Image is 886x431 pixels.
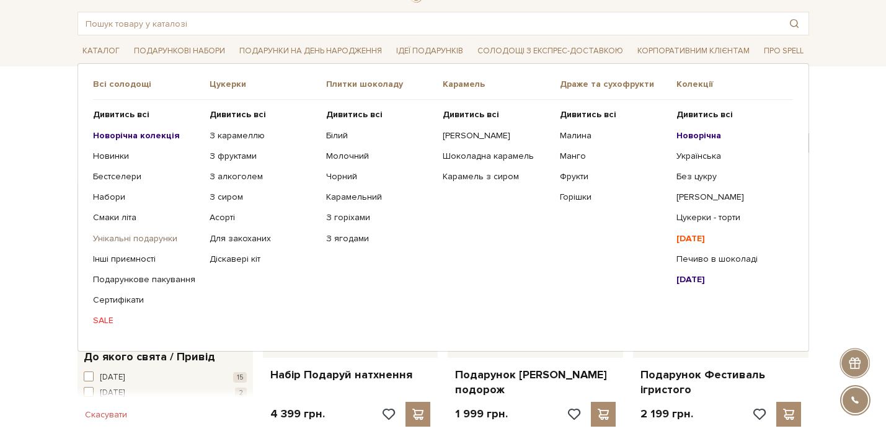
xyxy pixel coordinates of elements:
[235,388,247,398] span: 2
[326,171,433,182] a: Чорний
[210,151,317,162] a: З фруктами
[210,192,317,203] a: З сиром
[759,42,808,61] a: Про Spell
[676,192,784,203] a: [PERSON_NAME]
[78,63,809,351] div: Каталог
[443,109,550,120] a: Дивитись всі
[780,12,808,35] button: Пошук товару у каталозі
[676,79,793,90] span: Колекції
[93,295,200,306] a: Сертифікати
[78,12,780,35] input: Пошук товару у каталозі
[676,130,721,141] b: Новорічна
[100,387,125,399] span: [DATE]
[84,371,247,384] button: [DATE] 15
[632,42,755,61] a: Корпоративним клієнтам
[640,368,801,397] a: Подарунок Фестиваль ігристого
[84,387,247,399] button: [DATE] 2
[93,151,200,162] a: Новинки
[443,171,550,182] a: Карамель з сиром
[326,233,433,244] a: З ягодами
[78,42,125,61] a: Каталог
[326,192,433,203] a: Карамельний
[676,109,733,120] b: Дивитись всі
[233,372,247,383] span: 15
[676,233,784,244] a: [DATE]
[326,130,433,141] a: Білий
[676,130,784,141] a: Новорічна
[93,233,200,244] a: Унікальні подарунки
[93,171,200,182] a: Бестселери
[78,405,135,425] button: Скасувати
[93,109,200,120] a: Дивитись всі
[391,42,468,61] a: Ідеї подарунків
[443,130,550,141] a: [PERSON_NAME]
[326,109,383,120] b: Дивитись всі
[210,254,317,265] a: Діскавері кіт
[129,42,230,61] a: Подарункові набори
[100,371,125,384] span: [DATE]
[326,151,433,162] a: Молочний
[93,274,200,285] a: Подарункове пакування
[560,109,616,120] b: Дивитись всі
[560,171,667,182] a: Фрукти
[326,212,433,223] a: З горіхами
[676,212,784,223] a: Цукерки - торти
[560,130,667,141] a: Малина
[455,407,508,421] p: 1 999 грн.
[210,109,317,120] a: Дивитись всі
[326,109,433,120] a: Дивитись всі
[326,79,443,90] span: Плитки шоколаду
[676,254,784,265] a: Печиво в шоколаді
[93,130,200,141] a: Новорічна колекція
[93,192,200,203] a: Набори
[560,192,667,203] a: Горішки
[93,212,200,223] a: Смаки літа
[270,407,325,421] p: 4 399 грн.
[210,233,317,244] a: Для закоханих
[93,315,200,326] a: SALE
[560,151,667,162] a: Манго
[93,109,149,120] b: Дивитись всі
[210,109,266,120] b: Дивитись всі
[472,40,628,61] a: Солодощі з експрес-доставкою
[455,368,616,397] a: Подарунок [PERSON_NAME] подорож
[270,368,431,382] a: Набір Подаруй натхнення
[93,254,200,265] a: Інші приємності
[210,212,317,223] a: Асорті
[210,171,317,182] a: З алкоголем
[210,130,317,141] a: З карамеллю
[676,171,784,182] a: Без цукру
[676,233,705,244] b: [DATE]
[443,151,550,162] a: Шоколадна карамель
[640,407,693,421] p: 2 199 грн.
[560,109,667,120] a: Дивитись всі
[676,151,784,162] a: Українська
[676,109,784,120] a: Дивитись всі
[560,79,676,90] span: Драже та сухофрукти
[93,79,210,90] span: Всі солодощі
[234,42,387,61] a: Подарунки на День народження
[93,130,180,141] b: Новорічна колекція
[676,274,705,285] b: [DATE]
[84,349,215,365] span: До якого свята / Привід
[210,79,326,90] span: Цукерки
[443,109,499,120] b: Дивитись всі
[443,79,559,90] span: Карамель
[676,274,784,285] a: [DATE]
